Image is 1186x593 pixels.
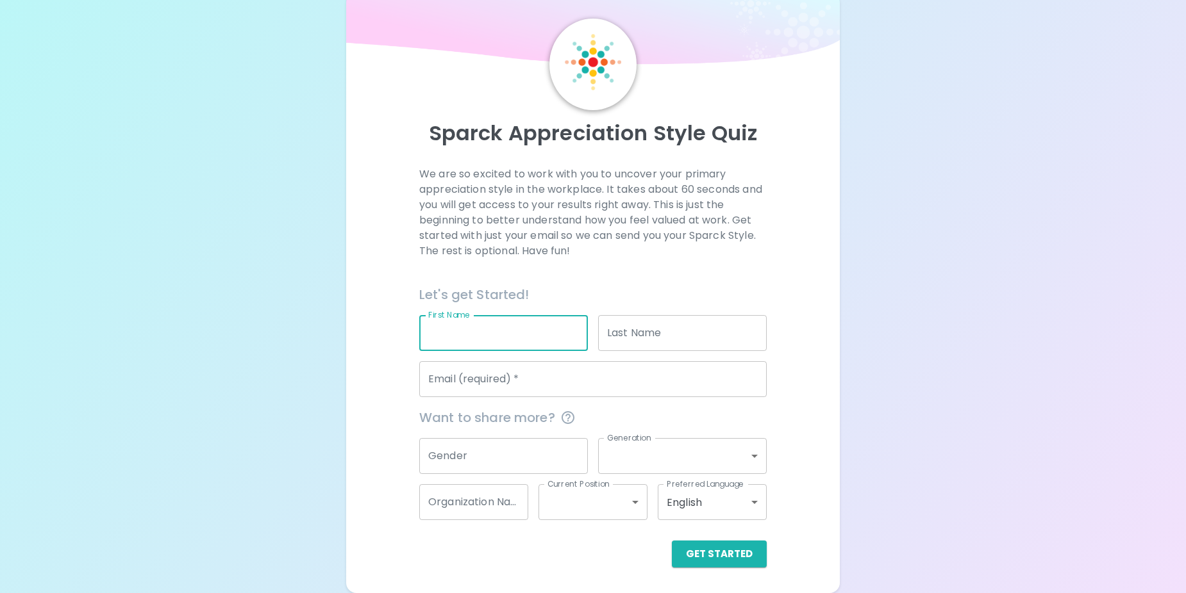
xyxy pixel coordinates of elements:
[362,120,825,146] p: Sparck Appreciation Style Quiz
[565,34,621,90] img: Sparck Logo
[658,484,767,520] div: English
[419,284,767,305] h6: Let's get Started!
[560,410,576,425] svg: This information is completely confidential and only used for aggregated appreciation studies at ...
[428,309,470,320] label: First Name
[419,167,767,259] p: We are so excited to work with you to uncover your primary appreciation style in the workplace. I...
[667,478,744,489] label: Preferred Language
[672,540,767,567] button: Get Started
[607,432,651,443] label: Generation
[547,478,610,489] label: Current Position
[419,407,767,428] span: Want to share more?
